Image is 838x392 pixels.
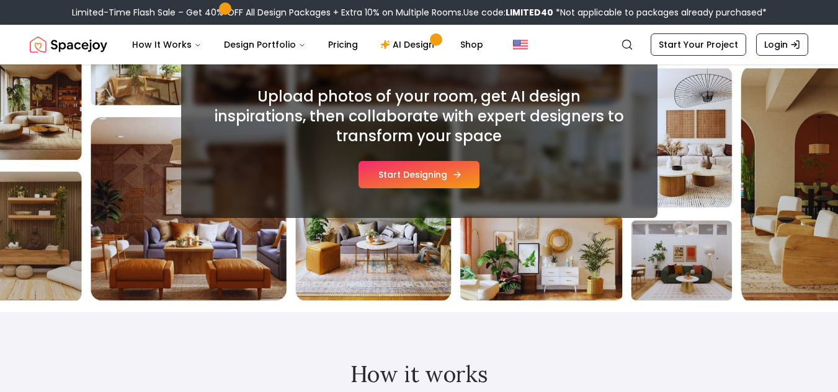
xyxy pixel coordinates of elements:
[42,362,796,386] h2: How it works
[30,32,107,57] img: Spacejoy Logo
[30,25,808,64] nav: Global
[756,33,808,56] a: Login
[30,32,107,57] a: Spacejoy
[553,6,767,19] span: *Not applicable to packages already purchased*
[463,6,553,19] span: Use code:
[211,87,628,146] h2: Upload photos of your room, get AI design inspirations, then collaborate with expert designers to...
[651,33,746,56] a: Start Your Project
[450,32,493,57] a: Shop
[359,161,479,188] button: Start Designing
[72,6,767,19] div: Limited-Time Flash Sale – Get 40% OFF All Design Packages + Extra 10% on Multiple Rooms.
[214,32,316,57] button: Design Portfolio
[122,32,493,57] nav: Main
[506,6,553,19] b: LIMITED40
[318,32,368,57] a: Pricing
[122,32,212,57] button: How It Works
[370,32,448,57] a: AI Design
[513,37,528,52] img: United States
